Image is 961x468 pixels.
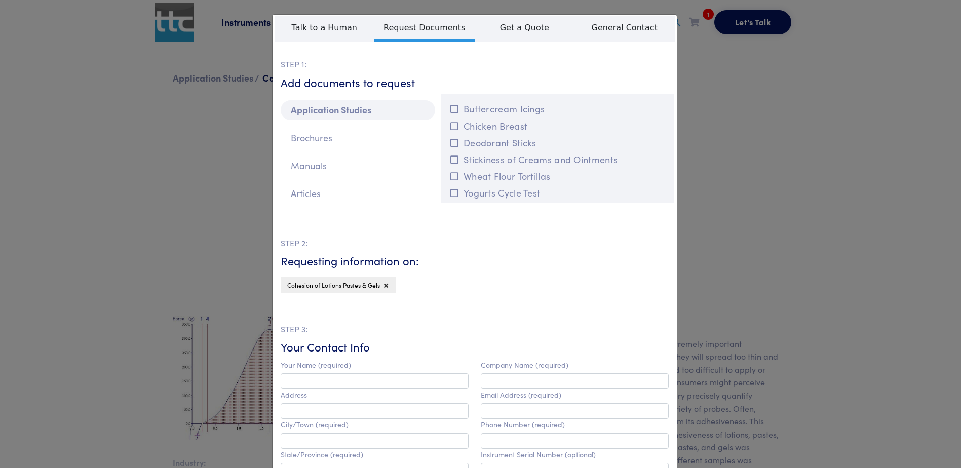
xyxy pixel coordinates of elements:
label: Instrument Serial Number (optional) [481,450,596,459]
span: Cohesion of Lotions Pastes & Gels [287,281,380,289]
label: Phone Number (required) [481,420,565,429]
label: State/Province (required) [281,450,363,459]
p: Application Studies [281,100,435,120]
button: Wheat Flour Tortillas [447,168,669,184]
p: Articles [281,184,435,204]
p: Manuals [281,156,435,176]
span: General Contact [574,16,675,39]
button: Chicken Breast [447,118,669,134]
label: City/Town (required) [281,420,349,429]
p: STEP 1: [281,58,669,71]
button: Deodorant Sticks [447,134,669,151]
p: STEP 3: [281,323,669,336]
button: Stickiness of Creams and Ointments [447,151,669,168]
span: Request Documents [374,16,475,42]
span: Talk to a Human [275,16,375,39]
p: STEP 2: [281,237,669,250]
h6: Requesting information on: [281,253,669,269]
label: Email Address (required) [481,391,561,399]
label: Your Name (required) [281,361,351,369]
label: Address [281,391,307,399]
p: Brochures [281,128,435,148]
span: Get a Quote [475,16,575,39]
h6: Add documents to request [281,75,669,91]
h6: Your Contact Info [281,339,669,355]
button: Toothpaste - Tarter Control Gel [447,202,669,218]
label: Company Name (required) [481,361,568,369]
button: Buttercream Icings [447,100,669,117]
button: Yogurts Cycle Test [447,184,669,201]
